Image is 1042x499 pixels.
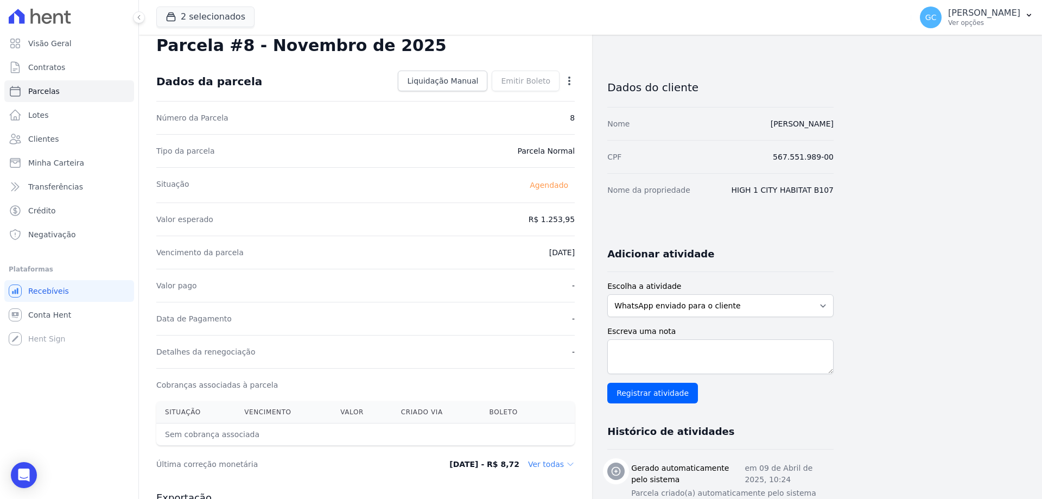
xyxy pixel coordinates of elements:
[607,81,834,94] h3: Dados do cliente
[607,118,630,129] dt: Nome
[607,425,734,438] h3: Histórico de atividades
[481,401,549,424] th: Boleto
[156,380,278,390] dt: Cobranças associadas à parcela
[4,128,134,150] a: Clientes
[392,401,481,424] th: Criado via
[156,75,262,88] div: Dados da parcela
[523,179,575,192] span: Agendado
[607,185,690,195] dt: Nome da propriedade
[156,346,256,357] dt: Detalhes da renegociação
[156,313,232,324] dt: Data de Pagamento
[529,214,575,225] dd: R$ 1.253,95
[4,33,134,54] a: Visão Geral
[156,7,255,27] button: 2 selecionados
[572,346,575,357] dd: -
[28,309,71,320] span: Conta Hent
[4,80,134,102] a: Parcelas
[4,152,134,174] a: Minha Carteira
[631,488,834,499] p: Parcela criado(a) automaticamente pelo sistema
[28,110,49,121] span: Lotes
[4,280,134,302] a: Recebíveis
[4,56,134,78] a: Contratos
[4,200,134,222] a: Crédito
[925,14,937,21] span: GC
[449,459,519,470] dd: [DATE] - R$ 8,72
[528,459,575,470] dd: Ver todas
[948,18,1020,27] p: Ver opções
[407,75,478,86] span: Liquidação Manual
[156,179,189,192] dt: Situação
[156,280,197,291] dt: Valor pago
[28,229,76,240] span: Negativação
[9,263,130,276] div: Plataformas
[771,119,834,128] a: [PERSON_NAME]
[28,38,72,49] span: Visão Geral
[572,280,575,291] dd: -
[4,104,134,126] a: Lotes
[11,462,37,488] div: Open Intercom Messenger
[28,134,59,144] span: Clientes
[948,8,1020,18] p: [PERSON_NAME]
[156,146,215,156] dt: Tipo da parcela
[607,326,834,337] label: Escreva uma nota
[4,304,134,326] a: Conta Hent
[156,36,447,55] h2: Parcela #8 - Novembro de 2025
[745,463,834,485] p: em 09 de Abril de 2025, 10:24
[332,401,392,424] th: Valor
[607,281,834,292] label: Escolha a atividade
[607,248,714,261] h3: Adicionar atividade
[156,247,244,258] dt: Vencimento da parcela
[607,151,621,162] dt: CPF
[398,71,487,91] a: Liquidação Manual
[631,463,745,485] h3: Gerado automaticamente pelo sistema
[236,401,332,424] th: Vencimento
[156,112,228,123] dt: Número da Parcela
[517,146,575,156] dd: Parcela Normal
[156,459,404,470] dt: Última correção monetária
[28,86,60,97] span: Parcelas
[28,62,65,73] span: Contratos
[156,401,236,424] th: Situação
[732,185,834,195] dd: HIGH 1 CITY HABITAT B107
[156,424,481,446] th: Sem cobrança associada
[607,383,698,403] input: Registrar atividade
[28,157,84,168] span: Minha Carteira
[773,151,834,162] dd: 567.551.989-00
[549,247,575,258] dd: [DATE]
[570,112,575,123] dd: 8
[4,224,134,245] a: Negativação
[28,181,83,192] span: Transferências
[911,2,1042,33] button: GC [PERSON_NAME] Ver opções
[572,313,575,324] dd: -
[28,205,56,216] span: Crédito
[156,214,213,225] dt: Valor esperado
[4,176,134,198] a: Transferências
[28,286,69,296] span: Recebíveis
